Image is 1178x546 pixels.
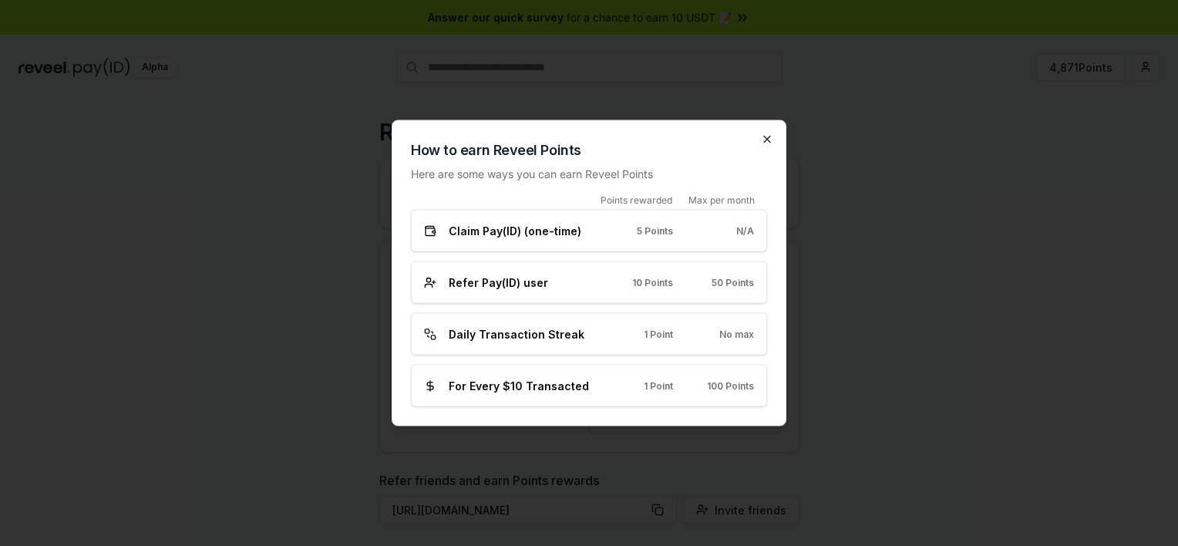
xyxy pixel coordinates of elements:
span: 5 Points [637,224,673,237]
span: 1 Point [644,379,673,392]
span: 100 Points [707,379,754,392]
span: Claim Pay(ID) (one-time) [449,223,581,239]
span: Max per month [688,194,755,207]
span: Daily Transaction Streak [449,326,584,342]
span: Points rewarded [601,194,672,207]
h2: How to earn Reveel Points [411,140,767,161]
p: Here are some ways you can earn Reveel Points [411,166,767,182]
span: No max [719,328,754,340]
span: 1 Point [644,328,673,340]
span: For Every $10 Transacted [449,378,589,394]
span: 10 Points [632,276,673,288]
span: Refer Pay(ID) user [449,275,548,291]
span: 50 Points [712,276,754,288]
span: N/A [736,224,754,237]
